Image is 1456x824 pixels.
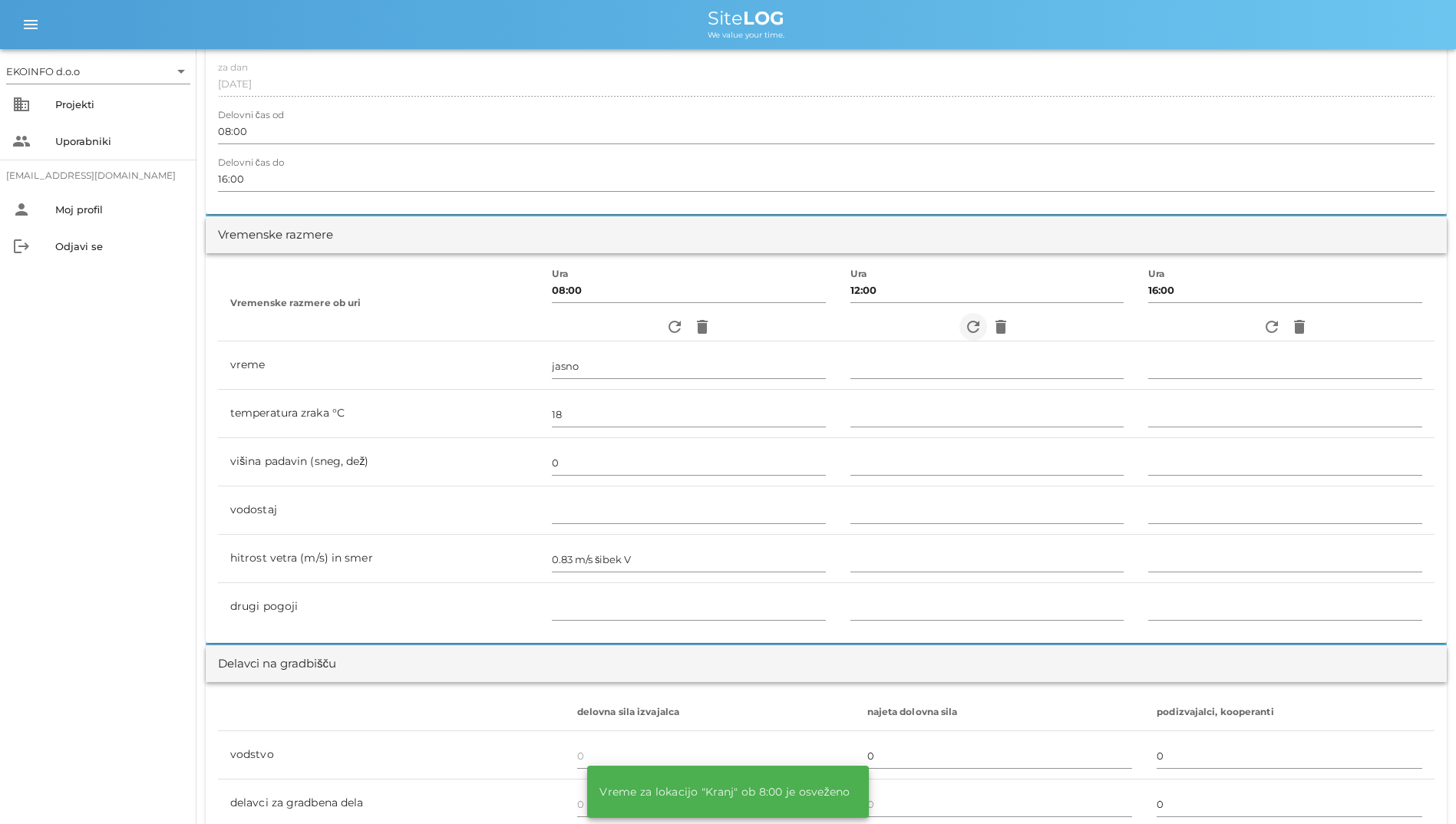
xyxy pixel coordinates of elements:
[218,535,540,583] td: hitrost vetra (m/s) in smer
[992,318,1010,336] i: delete
[12,200,31,219] i: person
[1379,750,1456,824] div: Pripomoček za klepet
[708,30,784,40] span: We value your time.
[12,95,31,114] i: business
[218,583,540,631] td: drugi pogoji
[708,7,784,29] span: Site
[218,438,540,486] td: višina padavin (sneg, dež)
[172,62,190,81] i: arrow_drop_down
[867,743,1133,768] input: 0
[218,62,248,74] label: za dan
[964,318,982,336] i: refresh
[218,655,336,673] div: Delavci na gradbišču
[21,15,40,34] i: menu
[218,265,540,341] th: Vremenske razmere ob uri
[1148,269,1165,280] label: Ura
[218,110,284,121] label: Delovni čas od
[55,240,184,252] div: Odjavi se
[1263,318,1281,336] i: refresh
[12,237,31,255] i: logout
[1157,743,1422,768] input: 0
[693,318,711,336] i: delete
[1157,792,1422,816] input: 0
[218,341,540,390] td: vreme
[1379,750,1456,824] iframe: Chat Widget
[55,135,184,147] div: Uporabniki
[6,64,80,78] div: EKOINFO d.o.o
[587,773,862,810] div: Vreme za lokacijo "Kranj" ob 8:00 je osveženo
[218,731,565,780] td: vodstvo
[552,269,569,280] label: Ura
[850,269,867,280] label: Ura
[55,203,184,216] div: Moj profil
[218,226,333,244] div: Vremenske razmere
[218,390,540,438] td: temperatura zraka °C
[855,694,1145,731] th: najeta dolovna sila
[218,157,284,169] label: Delovni čas do
[1144,694,1435,731] th: podizvajalci, kooperanti
[565,694,855,731] th: delovna sila izvajalca
[1290,318,1309,336] i: delete
[55,98,184,110] div: Projekti
[743,7,784,29] b: LOG
[577,743,843,768] input: 0
[12,132,31,150] i: people
[577,792,843,816] input: 0
[218,486,540,535] td: vodostaj
[6,59,190,84] div: EKOINFO d.o.o
[665,318,684,336] i: refresh
[867,792,1133,816] input: 0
